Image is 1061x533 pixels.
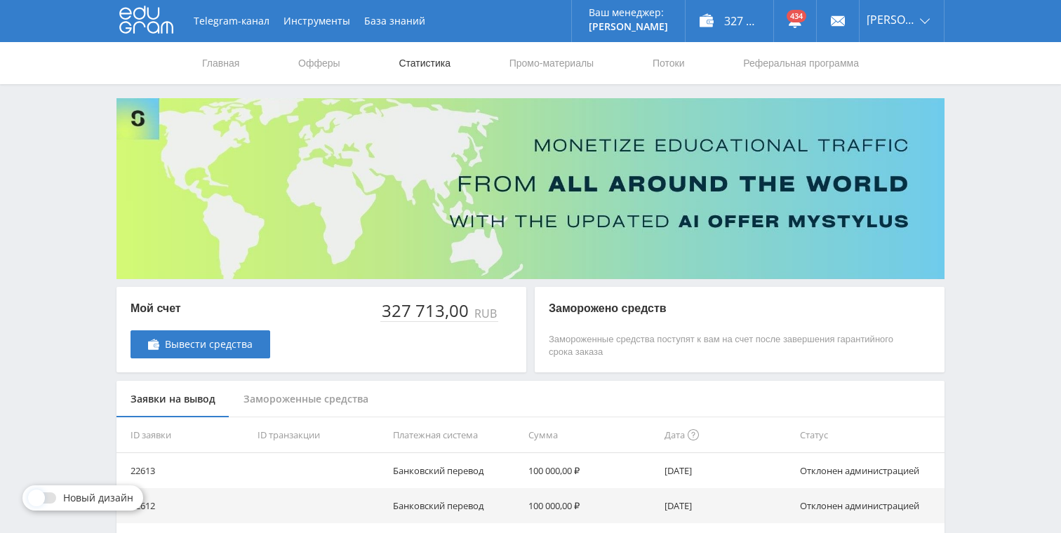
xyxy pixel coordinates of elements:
span: [PERSON_NAME] [867,14,916,25]
p: Заморожено средств [549,301,902,316]
span: Новый дизайн [63,492,133,504]
img: Banner [116,98,945,279]
td: Банковский перевод [387,453,523,488]
td: 100 000,00 ₽ [523,453,658,488]
th: ID заявки [116,417,252,453]
th: Сумма [523,417,658,453]
th: Платежная система [387,417,523,453]
div: RUB [472,307,498,320]
div: Заявки на вывод [116,381,229,418]
span: Вывести средства [165,339,253,350]
div: Замороженные средства [229,381,382,418]
p: Ваш менеджер: [589,7,668,18]
td: Банковский перевод [387,488,523,523]
a: Потоки [651,42,686,84]
td: 100 000,00 ₽ [523,488,658,523]
td: Отклонен администрацией [794,488,945,523]
td: [DATE] [659,453,794,488]
td: 22612 [116,488,252,523]
a: Промо-материалы [508,42,595,84]
td: 22613 [116,453,252,488]
a: Главная [201,42,241,84]
th: Статус [794,417,945,453]
a: Статистика [397,42,452,84]
div: 327 713,00 [380,301,472,321]
a: Офферы [297,42,342,84]
p: Мой счет [131,301,270,316]
td: [DATE] [659,488,794,523]
a: Реферальная программа [742,42,860,84]
td: Отклонен администрацией [794,453,945,488]
a: Вывести средства [131,330,270,358]
th: Дата [659,417,794,453]
th: ID транзакции [252,417,387,453]
p: Замороженные средства поступят к вам на счет после завершения гарантийного срока заказа [549,333,902,358]
p: [PERSON_NAME] [589,21,668,32]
